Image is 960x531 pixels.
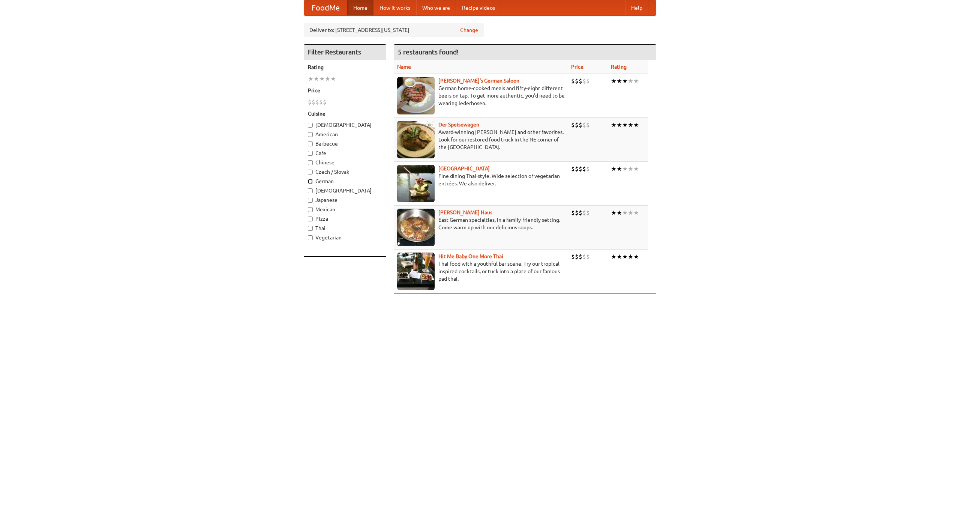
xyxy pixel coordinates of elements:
a: Home [347,0,373,15]
li: ★ [633,165,639,173]
label: [DEMOGRAPHIC_DATA] [308,187,382,194]
a: FoodMe [304,0,347,15]
li: $ [319,98,323,106]
label: Chinese [308,159,382,166]
li: ★ [616,209,622,217]
li: ★ [633,77,639,85]
input: Czech / Slovak [308,170,313,174]
a: Der Speisewagen [438,122,479,128]
img: babythai.jpg [397,253,435,290]
li: ★ [319,75,325,83]
li: $ [323,98,327,106]
label: Thai [308,224,382,232]
a: Recipe videos [456,0,501,15]
li: $ [582,77,586,85]
li: ★ [628,165,633,173]
input: [DEMOGRAPHIC_DATA] [308,188,313,193]
li: $ [571,121,575,129]
p: East German specialties, in a family-friendly setting. Come warm up with our delicious soups. [397,216,565,231]
input: Pizza [308,217,313,221]
p: Fine dining Thai-style. Wide selection of vegetarian entrées. We also deliver. [397,172,565,187]
li: $ [579,77,582,85]
li: ★ [633,121,639,129]
li: $ [571,253,575,261]
a: Who we are [416,0,456,15]
p: Award-winning [PERSON_NAME] and other favorites. Look for our restored food truck in the NE corne... [397,128,565,151]
h5: Cuisine [308,110,382,117]
li: $ [582,165,586,173]
li: $ [579,121,582,129]
li: ★ [628,253,633,261]
li: ★ [616,121,622,129]
a: [PERSON_NAME]'s German Saloon [438,78,519,84]
img: satay.jpg [397,165,435,202]
li: $ [579,209,582,217]
label: Barbecue [308,140,382,147]
h5: Price [308,87,382,94]
li: $ [571,77,575,85]
li: $ [586,253,590,261]
label: Pizza [308,215,382,223]
li: ★ [611,165,616,173]
li: $ [575,77,579,85]
ng-pluralize: 5 restaurants found! [398,48,459,56]
li: $ [575,253,579,261]
a: [PERSON_NAME] Haus [438,209,492,215]
a: Change [460,26,478,34]
label: American [308,131,382,138]
li: $ [312,98,315,106]
a: [GEOGRAPHIC_DATA] [438,165,490,171]
h5: Rating [308,63,382,71]
li: ★ [325,75,330,83]
li: $ [582,253,586,261]
li: ★ [616,77,622,85]
li: ★ [628,121,633,129]
input: Chinese [308,160,313,165]
li: $ [315,98,319,106]
input: Cafe [308,151,313,156]
a: Rating [611,64,627,70]
li: ★ [622,209,628,217]
label: Japanese [308,196,382,204]
div: Deliver to: [STREET_ADDRESS][US_STATE] [304,23,484,37]
input: Japanese [308,198,313,203]
li: $ [582,209,586,217]
input: Thai [308,226,313,231]
input: American [308,132,313,137]
a: How it works [373,0,416,15]
li: ★ [313,75,319,83]
input: Mexican [308,207,313,212]
li: ★ [622,121,628,129]
li: ★ [628,209,633,217]
label: Cafe [308,149,382,157]
li: $ [586,77,590,85]
a: Hit Me Baby One More Thai [438,253,503,259]
input: German [308,179,313,184]
li: ★ [622,253,628,261]
label: Mexican [308,206,382,213]
h4: Filter Restaurants [304,45,386,60]
img: kohlhaus.jpg [397,209,435,246]
li: $ [308,98,312,106]
li: $ [571,209,575,217]
img: esthers.jpg [397,77,435,114]
li: $ [586,121,590,129]
li: $ [582,121,586,129]
li: ★ [611,121,616,129]
label: German [308,178,382,185]
li: $ [575,165,579,173]
p: German home-cooked meals and fifty-eight different beers on tap. To get more authentic, you'd nee... [397,84,565,107]
li: $ [586,165,590,173]
li: ★ [616,253,622,261]
li: ★ [611,209,616,217]
img: speisewagen.jpg [397,121,435,158]
li: ★ [616,165,622,173]
label: Vegetarian [308,234,382,241]
input: Barbecue [308,141,313,146]
p: Thai food with a youthful bar scene. Try our tropical inspired cocktails, or tuck into a plate of... [397,260,565,283]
